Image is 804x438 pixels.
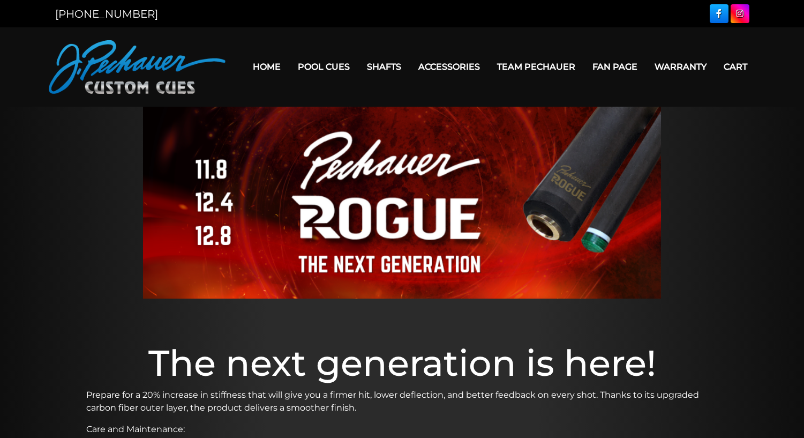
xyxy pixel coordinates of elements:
h1: The next generation is here! [86,342,718,384]
a: Team Pechauer [489,53,584,80]
a: Fan Page [584,53,646,80]
img: Pechauer Custom Cues [49,40,226,94]
a: Home [244,53,289,80]
a: Shafts [358,53,410,80]
a: Cart [715,53,756,80]
p: Care and Maintenance: [86,423,718,436]
a: Pool Cues [289,53,358,80]
p: Prepare for a 20% increase in stiffness that will give you a firmer hit, lower deflection, and be... [86,389,718,414]
a: Accessories [410,53,489,80]
a: [PHONE_NUMBER] [55,8,158,20]
a: Warranty [646,53,715,80]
